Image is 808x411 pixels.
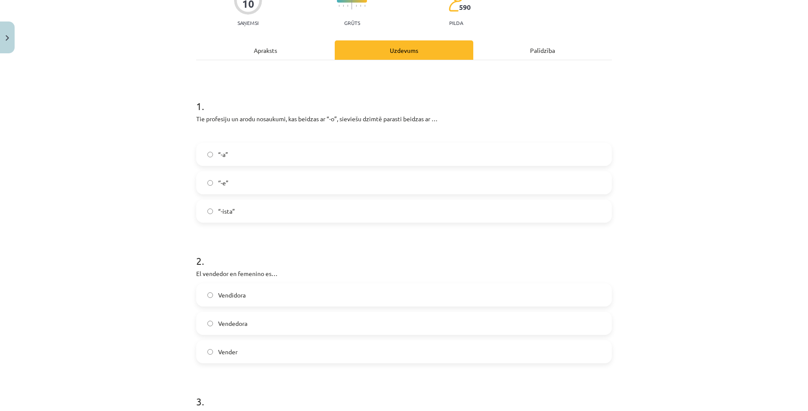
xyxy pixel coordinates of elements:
[347,5,348,7] img: icon-short-line-57e1e144782c952c97e751825c79c345078a6d821885a25fce030b3d8c18986b.svg
[218,150,228,159] span: “-a”
[473,40,612,60] div: Palīdzība
[234,20,262,26] p: Saņemsi
[196,269,612,278] p: El vendedor en femenino es…
[218,291,246,300] span: Vendidora
[196,240,612,267] h1: 2 .
[196,380,612,407] h1: 3 .
[196,114,612,123] p: Tie profesiju un arodu nosaukumi, kas beidzas ar “-o”, sieviešu dzimtē parasti beidzas ar …
[218,347,237,356] span: Vender
[196,40,335,60] div: Apraksts
[207,321,213,326] input: Vendedora
[356,5,357,7] img: icon-short-line-57e1e144782c952c97e751825c79c345078a6d821885a25fce030b3d8c18986b.svg
[218,319,247,328] span: Vendedora
[207,292,213,298] input: Vendidora
[218,178,228,187] span: ‘’-e”
[207,349,213,355] input: Vender
[364,5,365,7] img: icon-short-line-57e1e144782c952c97e751825c79c345078a6d821885a25fce030b3d8c18986b.svg
[360,5,361,7] img: icon-short-line-57e1e144782c952c97e751825c79c345078a6d821885a25fce030b3d8c18986b.svg
[207,180,213,186] input: ‘’-e”
[207,152,213,157] input: “-a”
[343,5,344,7] img: icon-short-line-57e1e144782c952c97e751825c79c345078a6d821885a25fce030b3d8c18986b.svg
[344,20,360,26] p: Grūts
[339,5,339,7] img: icon-short-line-57e1e144782c952c97e751825c79c345078a6d821885a25fce030b3d8c18986b.svg
[6,35,9,41] img: icon-close-lesson-0947bae3869378f0d4975bcd49f059093ad1ed9edebbc8119c70593378902aed.svg
[207,209,213,214] input: “-ista”
[459,3,471,11] span: 590
[218,207,235,216] span: “-ista”
[335,40,473,60] div: Uzdevums
[196,85,612,112] h1: 1 .
[449,20,463,26] p: pilda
